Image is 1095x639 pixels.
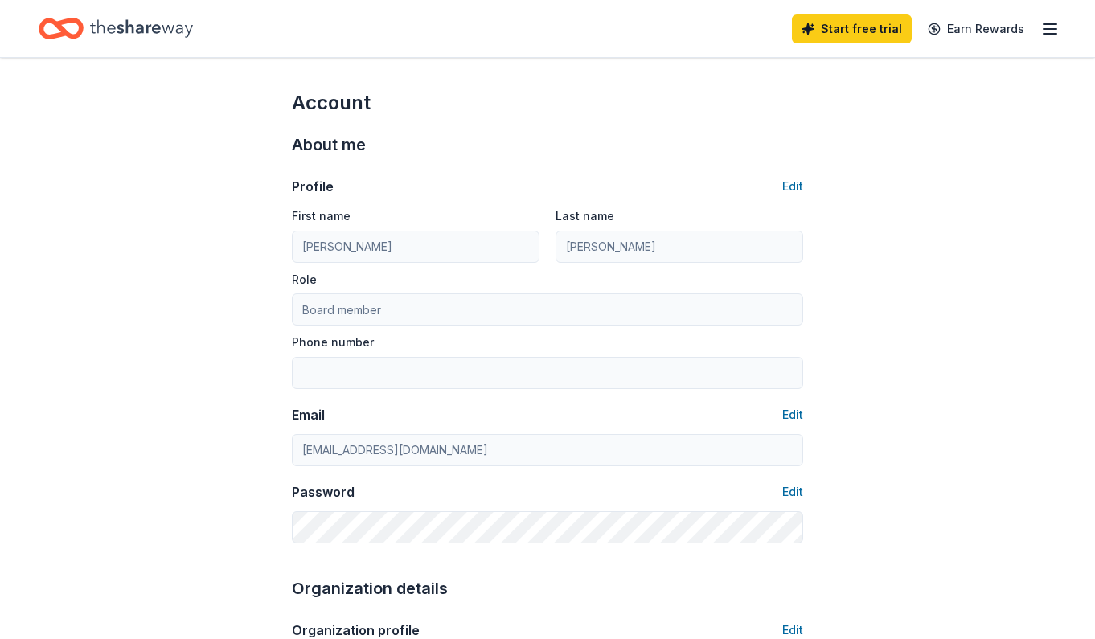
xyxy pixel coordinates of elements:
label: Role [292,272,317,288]
button: Edit [782,482,803,502]
div: Account [292,90,803,116]
a: Home [39,10,193,47]
div: Organization details [292,576,803,601]
div: Profile [292,177,334,196]
a: Earn Rewards [918,14,1034,43]
a: Start free trial [792,14,912,43]
button: Edit [782,177,803,196]
label: Last name [556,208,614,224]
label: First name [292,208,351,224]
button: Edit [782,405,803,424]
div: Email [292,405,325,424]
div: About me [292,132,803,158]
div: Password [292,482,355,502]
label: Phone number [292,334,374,350]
